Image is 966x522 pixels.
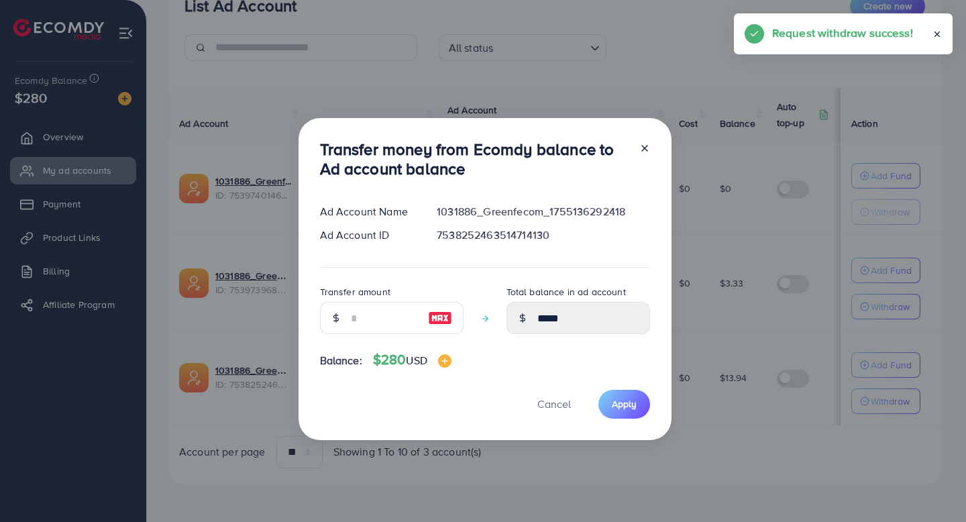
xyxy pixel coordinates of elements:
[406,353,427,368] span: USD
[521,390,588,419] button: Cancel
[309,204,427,219] div: Ad Account Name
[373,352,451,368] h4: $280
[909,462,956,512] iframe: Chat
[426,204,660,219] div: 1031886_Greenfecom_1755136292418
[320,285,390,299] label: Transfer amount
[320,140,629,178] h3: Transfer money from Ecomdy balance to Ad account balance
[438,354,451,368] img: image
[426,227,660,243] div: 7538252463514714130
[320,353,362,368] span: Balance:
[506,285,626,299] label: Total balance in ad account
[537,397,571,411] span: Cancel
[612,397,637,411] span: Apply
[772,24,913,42] h5: Request withdraw success!
[428,310,452,326] img: image
[598,390,650,419] button: Apply
[309,227,427,243] div: Ad Account ID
